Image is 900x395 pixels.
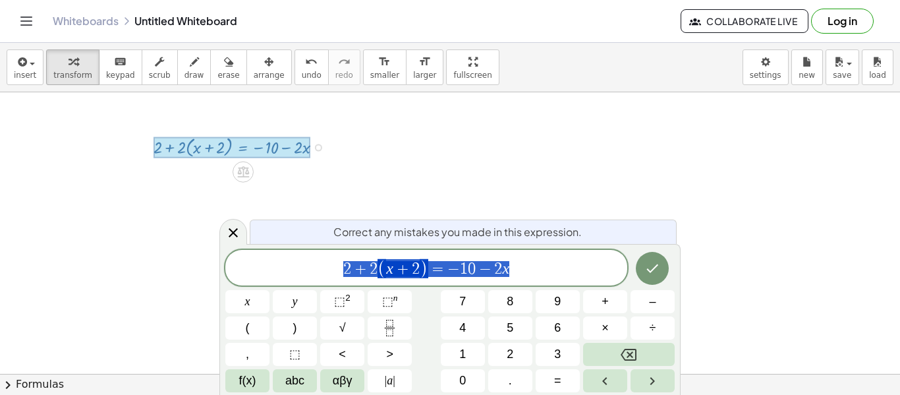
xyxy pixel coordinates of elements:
[583,343,675,366] button: Backspace
[293,293,298,311] span: y
[833,71,851,80] span: save
[385,372,395,390] span: a
[245,293,250,311] span: x
[536,343,580,366] button: 3
[382,295,393,308] span: ⬚
[631,369,675,392] button: Right arrow
[339,319,346,337] span: √
[554,346,561,363] span: 3
[507,293,513,311] span: 8
[459,293,466,311] span: 7
[507,319,513,337] span: 5
[441,317,485,340] button: 4
[378,259,386,278] span: (
[488,343,532,366] button: 2
[14,71,36,80] span: insert
[420,259,428,278] span: )
[106,71,135,80] span: keypad
[328,49,360,85] button: redoredo
[225,343,269,366] button: ,
[502,260,509,277] var: x
[345,293,351,303] sup: 2
[447,261,460,277] span: −
[488,369,532,392] button: .
[273,290,317,313] button: y
[370,261,378,277] span: 2
[142,49,178,85] button: scrub
[488,290,532,313] button: 8
[305,54,318,70] i: undo
[554,293,561,311] span: 9
[385,374,387,387] span: |
[418,54,431,70] i: format_size
[285,372,304,390] span: abc
[649,293,656,311] span: –
[494,261,502,277] span: 2
[184,71,204,80] span: draw
[320,290,364,313] button: Squared
[459,346,466,363] span: 1
[46,49,99,85] button: transform
[393,293,398,303] sup: n
[692,15,797,27] span: Collaborate Live
[295,49,329,85] button: undoundo
[246,49,292,85] button: arrange
[441,290,485,313] button: 7
[370,71,399,80] span: smaller
[320,369,364,392] button: Greek alphabet
[743,49,789,85] button: settings
[149,71,171,80] span: scrub
[583,317,627,340] button: Times
[386,346,393,363] span: >
[254,71,285,80] span: arrange
[406,49,443,85] button: format_sizelarger
[239,372,256,390] span: f(x)
[826,49,859,85] button: save
[333,224,582,240] span: Correct any mistakes you made in this expression.
[791,49,823,85] button: new
[468,261,476,277] span: 0
[225,290,269,313] button: x
[302,71,322,80] span: undo
[446,49,499,85] button: fullscreen
[320,317,364,340] button: Square root
[459,319,466,337] span: 4
[53,71,92,80] span: transform
[750,71,781,80] span: settings
[363,49,407,85] button: format_sizesmaller
[536,369,580,392] button: Equals
[554,372,561,390] span: =
[650,319,656,337] span: ÷
[386,260,393,277] var: x
[811,9,874,34] button: Log in
[335,71,353,80] span: redo
[246,319,250,337] span: (
[459,372,466,390] span: 0
[602,293,609,311] span: +
[339,346,346,363] span: <
[343,261,351,277] span: 2
[177,49,211,85] button: draw
[393,261,412,277] span: +
[681,9,808,33] button: Collaborate Live
[554,319,561,337] span: 6
[368,369,412,392] button: Absolute value
[460,261,468,277] span: 1
[273,343,317,366] button: Placeholder
[368,343,412,366] button: Greater than
[351,261,370,277] span: +
[476,261,495,277] span: −
[441,343,485,366] button: 1
[453,71,492,80] span: fullscreen
[16,11,37,32] button: Toggle navigation
[333,372,352,390] span: αβγ
[631,290,675,313] button: Minus
[536,317,580,340] button: 6
[393,374,395,387] span: |
[602,319,609,337] span: ×
[273,317,317,340] button: )
[488,317,532,340] button: 5
[7,49,43,85] button: insert
[320,343,364,366] button: Less than
[53,15,119,28] a: Whiteboards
